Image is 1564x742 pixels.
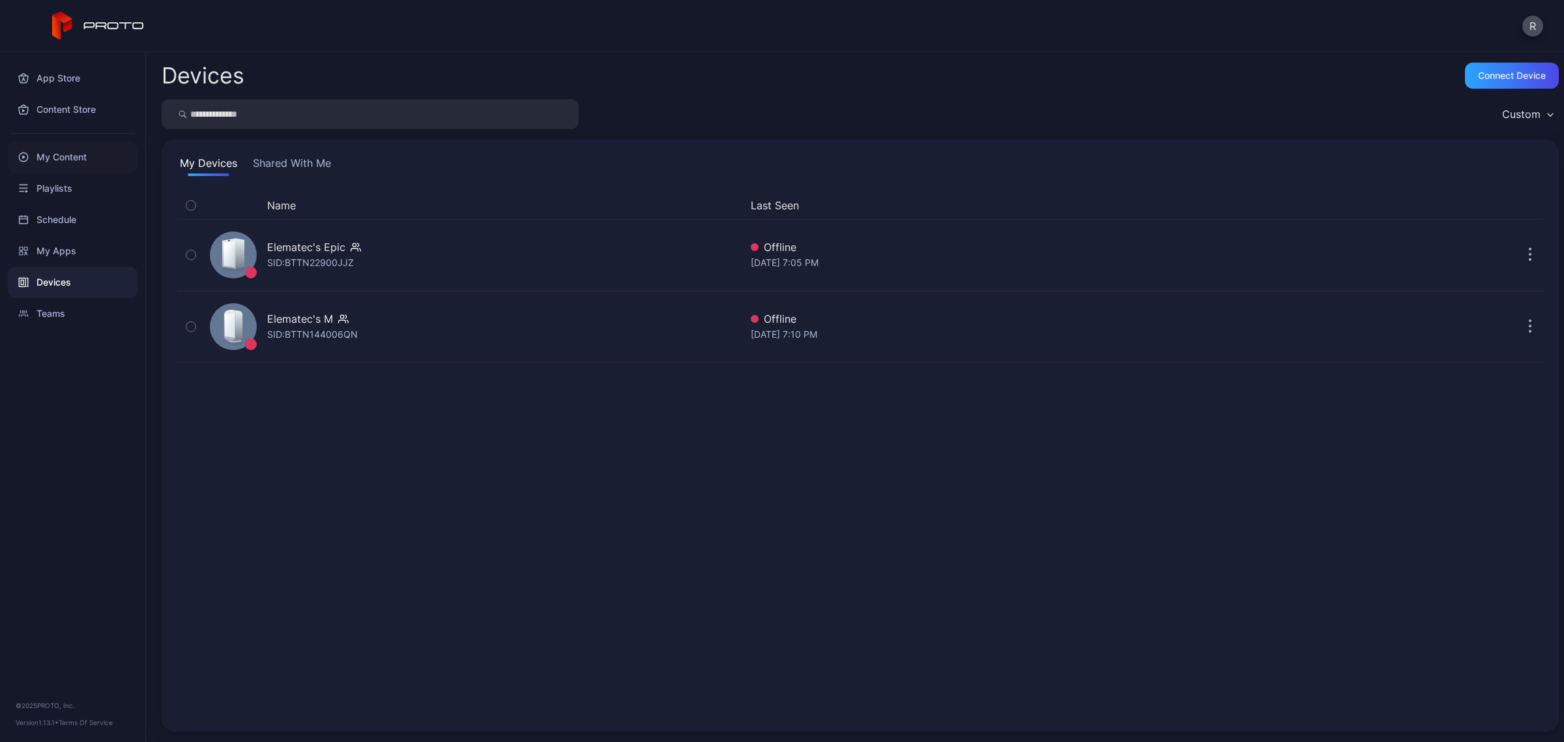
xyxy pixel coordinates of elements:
[1517,198,1543,213] div: Options
[8,267,138,298] a: Devices
[751,311,1379,327] div: Offline
[177,155,240,176] button: My Devices
[8,141,138,173] a: My Content
[8,235,138,267] a: My Apps
[8,298,138,329] a: Teams
[16,719,59,726] span: Version 1.13.1 •
[267,255,354,271] div: SID: BTTN22900JJZ
[751,198,1374,213] button: Last Seen
[8,204,138,235] a: Schedule
[8,94,138,125] a: Content Store
[751,239,1379,255] div: Offline
[250,155,334,176] button: Shared With Me
[267,239,345,255] div: Elematec's Epic
[267,311,333,327] div: Elematec's M
[1496,99,1559,129] button: Custom
[1465,63,1559,89] button: Connect device
[162,64,244,87] h2: Devices
[59,719,113,726] a: Terms Of Service
[267,198,296,213] button: Name
[1384,198,1501,213] div: Update Device
[8,173,138,204] a: Playlists
[1502,108,1541,121] div: Custom
[8,63,138,94] a: App Store
[1478,70,1546,81] div: Connect device
[751,327,1379,342] div: [DATE] 7:10 PM
[267,327,358,342] div: SID: BTTN144006QN
[1522,16,1543,37] button: R
[751,255,1379,271] div: [DATE] 7:05 PM
[16,700,130,711] div: © 2025 PROTO, Inc.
